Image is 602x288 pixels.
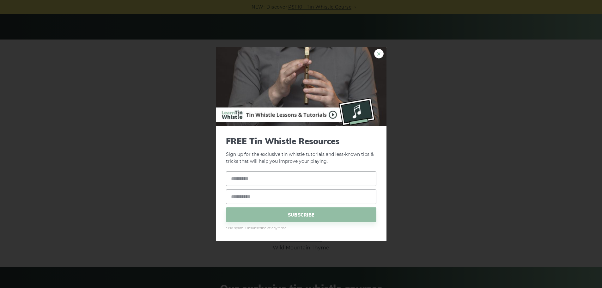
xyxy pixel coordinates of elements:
[226,225,376,231] span: * No spam. Unsubscribe at any time.
[226,207,376,222] span: SUBSCRIBE
[226,136,376,146] span: FREE Tin Whistle Resources
[226,136,376,165] p: Sign up for the exclusive tin whistle tutorials and less-known tips & tricks that will help you i...
[374,49,384,58] a: ×
[216,47,386,126] img: Tin Whistle Buying Guide Preview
